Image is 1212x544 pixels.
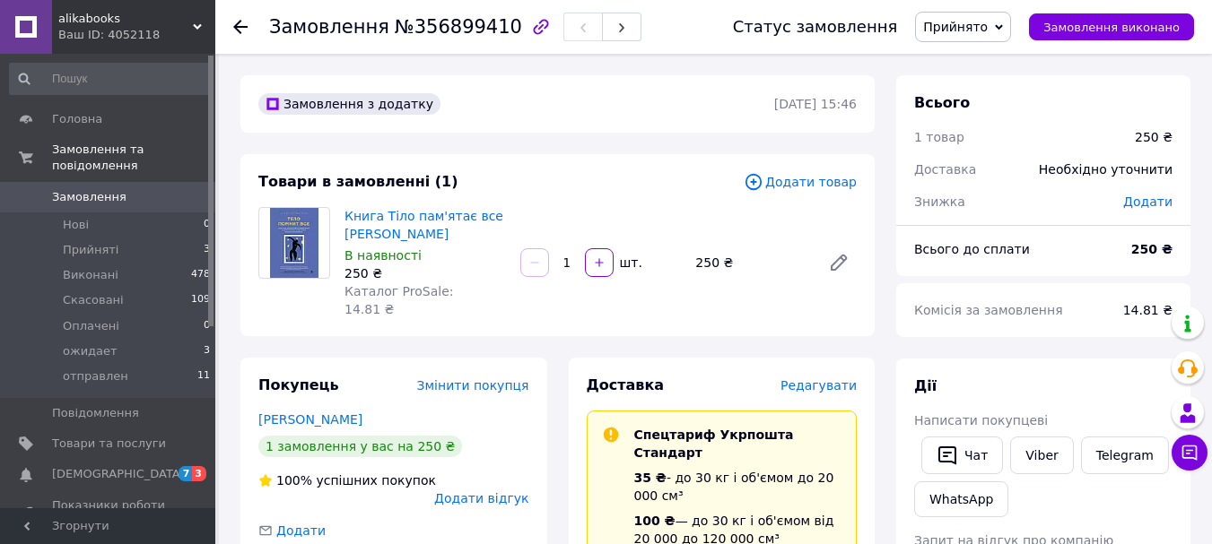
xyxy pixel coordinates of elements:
span: Виконані [63,267,118,283]
div: Замовлення з додатку [258,93,440,115]
span: Прийнято [923,20,988,34]
span: 478 [191,267,210,283]
span: Додати товар [744,172,857,192]
span: Написати покупцеві [914,413,1048,427]
input: Пошук [9,63,212,95]
span: Знижка [914,194,965,209]
span: Замовлення [52,189,126,205]
span: Замовлення виконано [1043,21,1180,34]
span: 1 товар [914,130,964,144]
span: 11 [197,368,210,384]
span: Редагувати [780,378,857,393]
button: Чат [921,436,1003,474]
time: [DATE] 15:46 [774,97,857,111]
b: 250 ₴ [1131,242,1173,256]
span: 7 [179,466,193,481]
span: alikabooks [58,11,193,27]
span: 100% [276,473,312,488]
span: Нові [63,217,89,233]
span: В наявності [344,248,422,263]
div: 250 ₴ [1135,128,1173,146]
a: Telegram [1081,436,1169,474]
span: Скасовані [63,292,124,308]
a: [PERSON_NAME] [258,412,362,427]
span: 3 [204,242,210,258]
span: Товари в замовленні (1) [258,173,458,190]
span: Замовлення [269,16,389,38]
span: Доставка [914,162,976,177]
button: Чат з покупцем [1172,435,1208,471]
div: Необхідно уточнити [1028,150,1183,189]
button: Замовлення виконано [1029,13,1194,40]
span: 3 [192,466,206,481]
span: 100 ₴ [634,514,676,528]
span: №356899410 [395,16,522,38]
span: 0 [204,217,210,233]
span: Каталог ProSale: 14.81 ₴ [344,284,453,316]
span: Прийняті [63,242,118,258]
span: Повідомлення [52,405,139,421]
span: Змінити покупця [417,378,529,393]
div: Повернутися назад [233,18,248,36]
a: Viber [1010,436,1073,474]
img: Книга Тіло пам'ятає все Бесел ван дер Клик [270,208,318,278]
div: - до 30 кг і об'ємом до 20 000 см³ [634,469,842,505]
span: Замовлення та повідомлення [52,142,215,174]
span: Додати відгук [434,491,528,505]
span: [DEMOGRAPHIC_DATA] [52,466,185,482]
span: Додати [1123,194,1173,209]
span: Дії [914,377,937,394]
span: ожидает [63,343,118,359]
a: WhatsApp [914,481,1008,517]
span: Спецтариф Укрпошта Стандарт [634,427,794,460]
span: 3 [204,343,210,359]
span: Додати [276,523,326,538]
span: отправлен [63,368,128,384]
span: Доставка [587,376,665,393]
div: шт. [615,254,644,272]
span: Показники роботи компанії [52,497,166,530]
span: Всього до сплати [914,242,1030,256]
span: Оплачені [63,318,119,334]
span: 0 [204,318,210,334]
span: 35 ₴ [634,471,667,485]
span: Комісія за замовлення [914,303,1063,317]
span: 109 [191,292,210,308]
div: успішних покупок [258,471,436,489]
div: Ваш ID: 4052118 [58,27,215,43]
div: 250 ₴ [344,264,506,282]
a: Редагувати [821,245,857,281]
span: Головна [52,111,102,127]
span: Товари та послуги [52,436,166,452]
div: 1 замовлення у вас на 250 ₴ [258,436,462,457]
span: 14.81 ₴ [1123,303,1173,317]
div: 250 ₴ [688,250,814,275]
span: Всього [914,94,970,111]
a: Книга Тіло пам'ятає все [PERSON_NAME] [344,209,503,241]
span: Покупець [258,376,339,393]
div: Статус замовлення [733,18,898,36]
